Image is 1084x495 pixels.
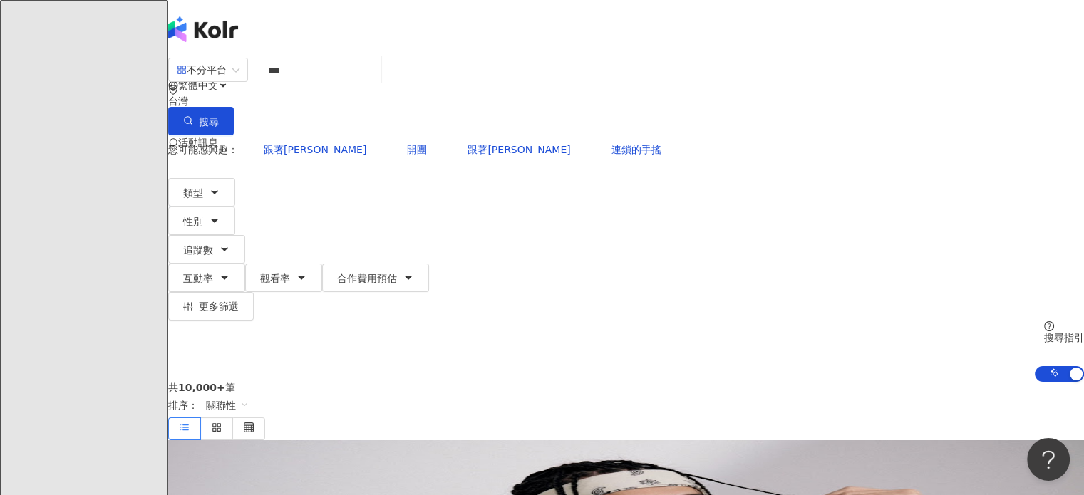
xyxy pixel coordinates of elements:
[177,58,227,81] div: 不分平台
[264,144,366,155] span: 跟著[PERSON_NAME]
[337,273,397,284] span: 合作費用預估
[168,144,238,155] span: 您可能感興趣：
[168,95,1084,107] div: 台灣
[178,382,225,393] span: 10,000+
[168,264,245,292] button: 互動率
[407,144,427,155] span: 開團
[168,207,235,235] button: 性別
[392,135,442,164] button: 開團
[199,116,219,127] span: 搜尋
[1044,332,1084,343] div: 搜尋指引
[183,273,213,284] span: 互動率
[453,135,585,164] button: 跟著[PERSON_NAME]
[183,216,203,227] span: 性別
[168,292,254,321] button: 更多篩選
[1027,438,1070,481] iframe: Help Scout Beacon - Open
[245,264,322,292] button: 觀看率
[168,107,234,135] button: 搜尋
[260,273,290,284] span: 觀看率
[199,301,239,312] span: 更多篩選
[168,235,245,264] button: 追蹤數
[168,393,1084,417] div: 排序：
[168,178,235,207] button: 類型
[206,394,249,417] span: 關聯性
[597,135,676,164] button: 連鎖的手搖
[611,144,661,155] span: 連鎖的手搖
[1044,321,1054,331] span: question-circle
[168,382,1084,393] div: 共 筆
[183,187,203,199] span: 類型
[249,135,381,164] button: 跟著[PERSON_NAME]
[168,16,238,42] img: logo
[468,144,570,155] span: 跟著[PERSON_NAME]
[168,85,178,95] span: environment
[177,65,187,75] span: appstore
[183,244,213,256] span: 追蹤數
[178,137,218,148] span: 活動訊息
[322,264,429,292] button: 合作費用預估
